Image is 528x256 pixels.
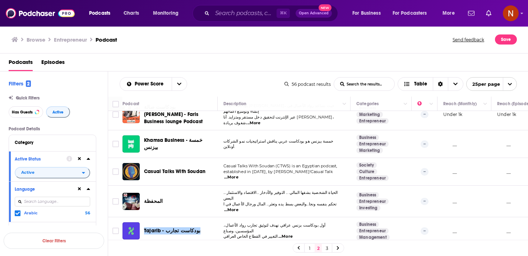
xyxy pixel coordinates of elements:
span: Arabic [24,210,38,215]
p: -- [421,140,429,148]
button: Show profile menu [503,5,519,21]
button: Column Actions [427,100,436,108]
h2: Filters [9,80,31,87]
h3: Podcast [96,36,117,43]
button: open menu [172,78,187,90]
button: Column Actions [401,100,410,108]
div: 56 podcast results [284,82,331,87]
a: بودكاست صالة [PERSON_NAME] - Faris Business lounge Podcast [144,104,215,125]
h1: Entrepreneur [54,36,87,43]
a: Tajarib - بودكاست تجارب [144,227,200,234]
a: 3 [323,244,330,252]
a: 2 [315,244,322,252]
a: Casual Talks With Soudan [144,168,205,175]
span: Active [21,171,34,174]
a: Podcasts [9,56,33,71]
a: Business [356,135,379,140]
span: Toggle select row [112,111,119,118]
img: Tajarib - بودكاست تجارب [122,222,140,239]
button: Active Status [15,154,66,163]
img: User Profile [503,5,519,21]
span: ⌘ K [277,9,290,18]
a: Management [356,234,390,240]
button: open menu [388,8,437,19]
button: Active [46,106,70,118]
p: __ [497,169,511,175]
span: المحفظة [144,198,163,204]
span: Casual Talks With Soudan (CTWS) is an Egyptian podcast, [223,163,337,168]
img: بودكاست صالة فارس للأعمال - Faris Business lounge Podcast [122,106,140,123]
a: Entrepreneur [356,141,389,147]
div: Sort Direction [433,78,448,90]
span: Toggle select row [112,228,119,234]
span: Power Score [135,82,166,87]
button: Save [495,34,517,45]
a: Show notifications dropdown [483,7,494,19]
span: For Podcasters [393,8,427,18]
p: __ [443,198,457,204]
a: Casual Talks With Soudan [122,163,140,180]
span: More [443,8,455,18]
span: Monitoring [153,8,179,18]
p: __ [497,198,511,204]
div: Language [15,187,72,192]
a: Marketing [356,112,383,117]
p: -- [421,168,429,175]
span: Open Advanced [299,11,329,15]
p: __ [443,141,457,147]
span: ...More [224,207,238,213]
button: Column Actions [481,100,490,108]
span: Toggle select row [112,168,119,175]
div: Categories [356,99,379,108]
span: .أول بودكاست بزنس عراقي نهدف لتوثيق تجارب رواد الأعمال، المؤسسين، وصناع [223,223,325,233]
span: 25 per page [467,79,500,90]
span: 2 [26,80,31,87]
div: Category [15,140,85,145]
div: Reach (Monthly) [443,99,477,108]
span: Tajarib - بودكاست تجارب [144,228,200,234]
a: Entrepreneur [356,118,389,124]
span: ...More [224,174,238,180]
button: Language [15,185,77,194]
span: بودكاست صالة [PERSON_NAME] - Faris Business lounge Podcast [144,104,203,125]
span: Quick Filters [16,96,40,101]
a: Investing [356,205,380,211]
div: Power Score [417,99,427,108]
button: Choose View [398,77,463,91]
a: Culture [356,169,377,174]
button: Clear Filters [4,233,104,249]
button: Has Guests [9,106,43,118]
h2: filter dropdown [15,167,90,178]
span: New [319,4,332,11]
button: open menu [148,8,188,19]
a: Entrepreneur [356,228,389,234]
span: عبر الإنترنت لتحقيق دخل مستقر ومتزايد. أنا [PERSON_NAME]، شغوف بريادة [223,115,334,125]
img: Khamsa Business - خمسة بيزنس [122,135,140,153]
a: 1 [306,244,313,252]
button: open menu [347,8,390,19]
input: Search Language... [15,197,90,206]
span: Active [52,110,64,114]
button: Category [15,138,90,147]
span: Toggle select row [112,141,119,147]
a: المحفظة [122,193,140,210]
button: open menu [466,77,517,91]
input: Search podcasts, credits, & more... [212,8,277,19]
button: open menu [15,167,90,178]
button: Has Guests [15,225,90,234]
a: Marketing [356,148,383,153]
span: Has Guests [12,110,33,114]
button: Column Actions [340,100,349,108]
button: open menu [84,8,120,19]
p: __ [443,228,457,234]
p: __ [497,141,511,147]
div: Search podcasts, credits, & more... [199,5,345,22]
div: Description [223,99,246,108]
p: __ [443,169,457,175]
span: الحياة الشخصية بشقها المالي ... التوفير والأدخار ...الاقتصاد والاستثمار.... البعض [223,190,338,201]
